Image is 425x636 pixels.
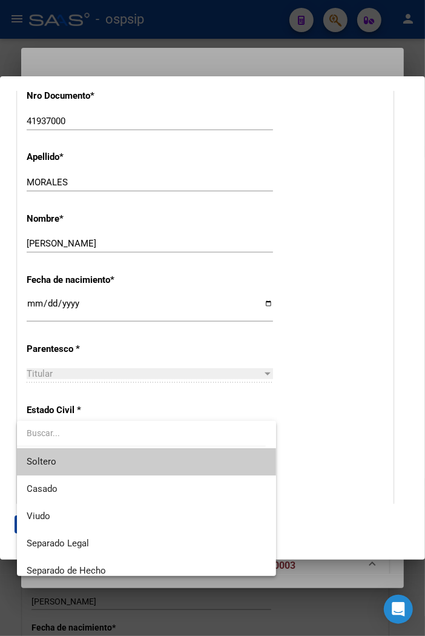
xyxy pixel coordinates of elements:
span: Soltero [27,456,56,467]
span: Viudo [27,511,50,522]
span: Separado Legal [27,538,89,549]
div: Open Intercom Messenger [384,595,413,624]
span: Separado de Hecho [27,565,106,576]
span: Casado [27,483,58,494]
input: dropdown search [17,420,266,446]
